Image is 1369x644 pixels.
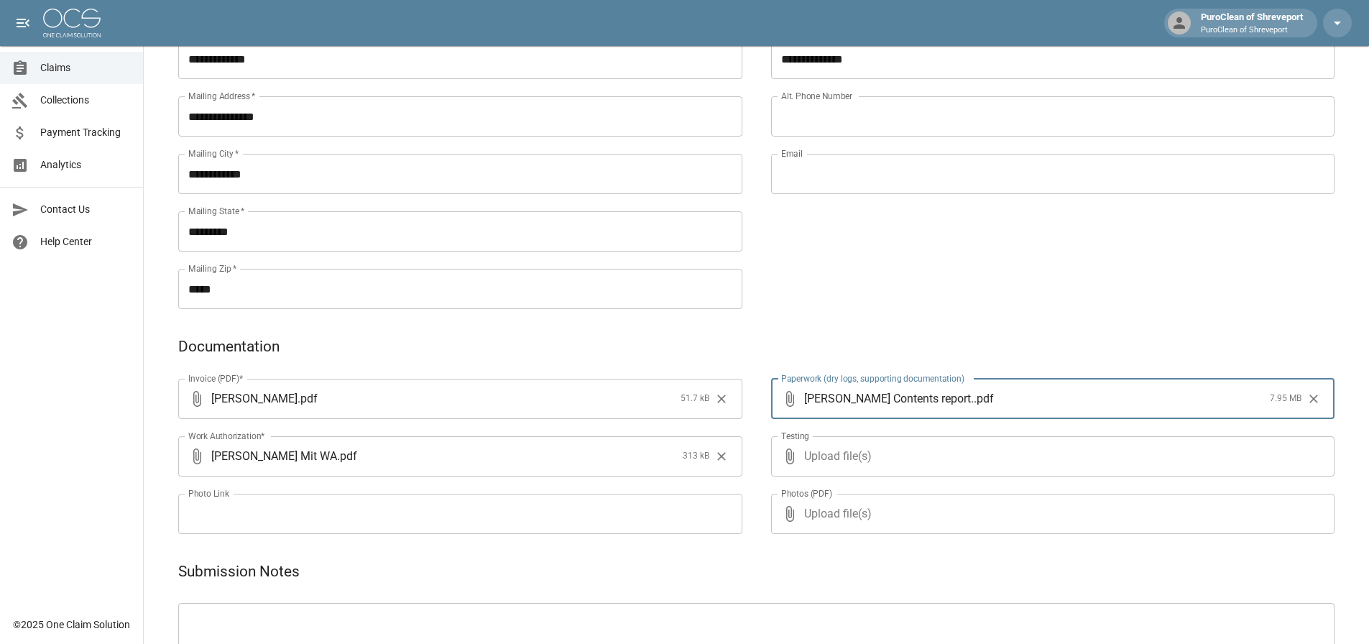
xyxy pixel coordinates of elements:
[1195,10,1309,36] div: PuroClean of Shreveport
[781,372,964,385] label: Paperwork (dry logs, supporting documentation)
[711,446,732,467] button: Clear
[683,449,709,464] span: 313 kB
[188,90,255,102] label: Mailing Address
[43,9,101,37] img: ocs-logo-white-transparent.png
[13,617,130,632] div: © 2025 One Claim Solution
[40,125,132,140] span: Payment Tracking
[804,436,1296,477] span: Upload file(s)
[188,372,244,385] label: Invoice (PDF)*
[188,262,237,275] label: Mailing Zip
[40,202,132,217] span: Contact Us
[298,390,318,407] span: . pdf
[781,90,852,102] label: Alt. Phone Number
[9,9,37,37] button: open drawer
[804,390,974,407] span: [PERSON_NAME] Contents report.
[681,392,709,406] span: 51.7 kB
[711,388,732,410] button: Clear
[40,157,132,172] span: Analytics
[188,147,239,160] label: Mailing City
[40,234,132,249] span: Help Center
[188,430,265,442] label: Work Authorization*
[337,448,357,464] span: . pdf
[804,494,1296,534] span: Upload file(s)
[781,430,809,442] label: Testing
[1270,392,1301,406] span: 7.95 MB
[188,487,229,500] label: Photo Link
[781,487,832,500] label: Photos (PDF)
[211,448,337,464] span: [PERSON_NAME] Mit WA
[1303,388,1324,410] button: Clear
[40,60,132,75] span: Claims
[974,390,994,407] span: . pdf
[40,93,132,108] span: Collections
[188,205,244,217] label: Mailing State
[211,390,298,407] span: [PERSON_NAME]
[1201,24,1303,37] p: PuroClean of Shreveport
[781,147,803,160] label: Email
